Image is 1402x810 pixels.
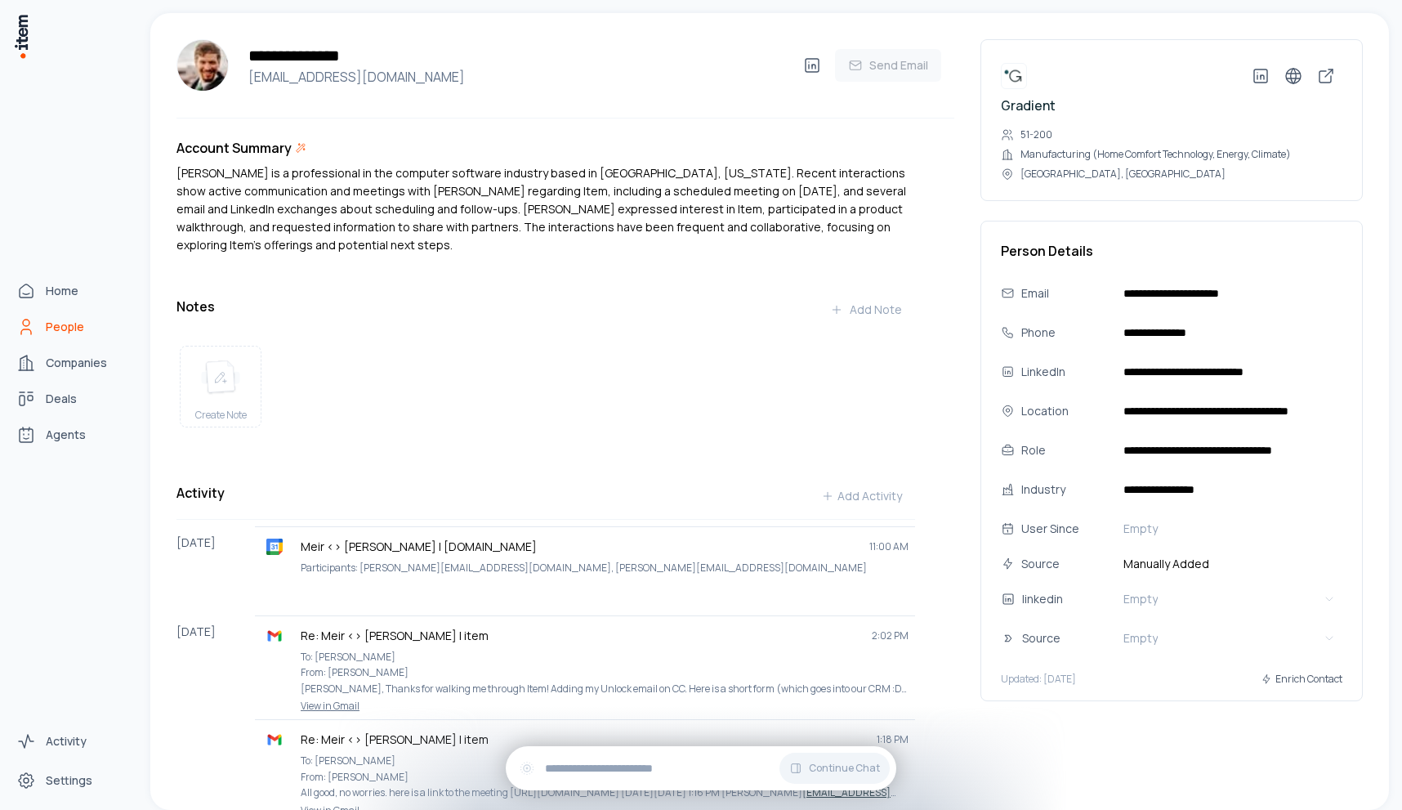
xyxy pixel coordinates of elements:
img: Meir Lakhovsky [176,39,229,92]
img: create note [201,360,240,396]
button: Continue Chat [779,753,890,784]
div: Role [1021,441,1110,459]
button: Add Note [817,293,915,326]
button: Empty [1117,516,1342,542]
p: Participants: [PERSON_NAME][EMAIL_ADDRESS][DOMAIN_NAME], [PERSON_NAME][EMAIL_ADDRESS][DOMAIN_NAME] [301,560,909,576]
img: gmail logo [266,628,283,644]
h3: Notes [176,297,215,316]
p: Meir <> [PERSON_NAME] | [DOMAIN_NAME] [301,539,856,555]
a: Agents [10,418,134,451]
span: Settings [46,772,92,789]
span: Empty [1123,591,1158,607]
span: Agents [46,427,86,443]
p: [PERSON_NAME] is a professional in the computer software industry based in [GEOGRAPHIC_DATA], [US... [176,164,915,254]
button: create noteCreate Note [180,346,261,427]
div: Phone [1021,324,1110,342]
div: Source [1021,555,1110,573]
div: Email [1021,284,1110,302]
span: Activity [46,733,87,750]
a: Settings [10,764,134,797]
a: Activity [10,725,134,758]
p: Updated: [DATE] [1001,673,1076,686]
p: To: [PERSON_NAME] From: [PERSON_NAME] [PERSON_NAME], Thanks for walking me through Item! Adding m... [301,649,909,697]
a: Companies [10,347,134,379]
div: Add Note [830,302,902,318]
div: Continue Chat [506,746,896,790]
button: Add Activity [808,480,915,512]
button: Empty [1117,586,1342,612]
button: Enrich Contact [1261,665,1342,694]
a: Deals [10,383,134,415]
div: [DATE] [176,526,255,583]
span: Manually Added [1117,555,1342,573]
span: Continue Chat [809,762,880,775]
div: LinkedIn [1021,363,1110,381]
img: Item Brain Logo [13,13,29,60]
a: Gradient [1001,96,1056,114]
div: User Since [1021,520,1110,538]
h3: Activity [176,483,225,503]
a: People [10,311,134,343]
div: Industry [1021,481,1110,499]
span: 1:18 PM [877,733,909,746]
div: Source [1022,629,1127,647]
img: gmail logo [266,732,283,748]
span: 11:00 AM [869,540,909,553]
span: Empty [1123,521,1158,537]
h4: [EMAIL_ADDRESS][DOMAIN_NAME] [242,67,796,87]
span: Deals [46,391,77,407]
span: Home [46,283,78,299]
p: Re: Meir <> [PERSON_NAME] | item [301,628,859,644]
p: To: [PERSON_NAME] From: [PERSON_NAME] All good, no worries. here is a link to the meeting [URL][D... [301,753,909,801]
p: Re: Meir <> [PERSON_NAME] | item [301,732,864,748]
span: Companies [46,355,107,371]
img: gcal logo [266,539,283,555]
span: Create Note [195,409,247,422]
p: Manufacturing (Home Comfort Technology, Energy, Climate) [1020,148,1291,161]
a: View in Gmail [261,700,909,713]
span: People [46,319,84,335]
div: Location [1021,402,1110,420]
img: Gradient [1001,63,1027,89]
span: 2:02 PM [872,629,909,642]
h3: Person Details [1001,241,1342,261]
a: Home [10,275,134,307]
div: linkedin [1022,590,1127,608]
h3: Account Summary [176,138,292,158]
p: [GEOGRAPHIC_DATA], [GEOGRAPHIC_DATA] [1020,168,1226,181]
p: 51-200 [1020,128,1052,141]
